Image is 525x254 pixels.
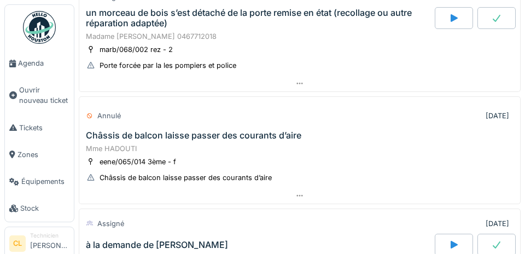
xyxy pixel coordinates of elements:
span: Tickets [19,123,69,133]
div: Annulé [97,111,121,121]
a: Équipements [5,168,74,195]
span: Ouvrir nouveau ticket [19,85,69,106]
div: [DATE] [486,218,509,229]
a: Agenda [5,50,74,77]
a: Zones [5,141,74,168]
a: Ouvrir nouveau ticket [5,77,74,114]
a: Stock [5,195,74,222]
div: à la demande de [PERSON_NAME] [86,240,228,250]
img: Badge_color-CXgf-gQk.svg [23,11,56,44]
div: Porte forcée par la les pompiers et police [100,60,236,71]
div: marb/068/002 rez - 2 [100,44,173,55]
div: Technicien [30,232,69,240]
li: CL [9,235,26,252]
span: Équipements [21,176,69,187]
div: [DATE] [486,111,509,121]
span: Zones [17,149,69,160]
div: Châssis de balcon laisse passer des courants d’aire [100,172,272,183]
div: Madame [PERSON_NAME] 0467712018 [86,31,514,42]
a: Tickets [5,114,74,141]
span: Stock [20,203,69,213]
div: Châssis de balcon laisse passer des courants d’aire [86,130,301,141]
div: Assigné [97,218,124,229]
div: Mme HADOUTI [86,143,514,154]
div: eene/065/014 3ème - f [100,157,176,167]
span: Agenda [18,58,69,68]
div: un morceau de bois s’est détaché de la porte remise en état (recollage ou autre réparation adaptée) [86,8,433,28]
